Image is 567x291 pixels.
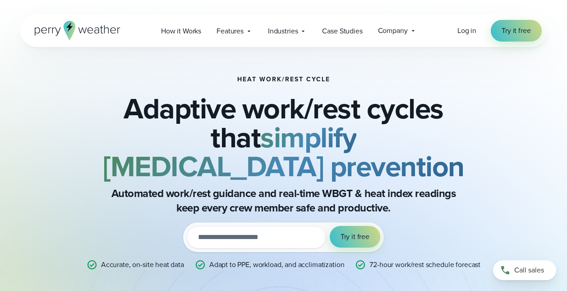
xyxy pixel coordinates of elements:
span: Try it free [341,231,369,242]
h1: HEAT WORK/REST CYCLE [237,76,330,83]
h2: Adaptive work/rest cycles that [65,94,502,181]
p: Adapt to PPE, workload, and acclimatization [209,259,345,270]
p: Accurate, on-site heat data [101,259,184,270]
a: Case Studies [314,22,370,40]
span: Call sales [514,265,544,276]
span: Features [217,26,244,37]
span: Case Studies [322,26,362,37]
span: Company [378,25,408,36]
a: Log in [457,25,476,36]
strong: simplify [MEDICAL_DATA] prevention [103,116,464,188]
a: Try it free [491,20,541,42]
a: Call sales [493,260,556,280]
span: Industries [268,26,298,37]
p: Automated work/rest guidance and real-time WBGT & heat index readings keep every crew member safe... [103,186,464,215]
p: 72-hour work/rest schedule forecast [369,259,480,270]
button: Try it free [330,226,380,248]
span: How it Works [161,26,201,37]
span: Try it free [502,25,530,36]
a: How it Works [153,22,209,40]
